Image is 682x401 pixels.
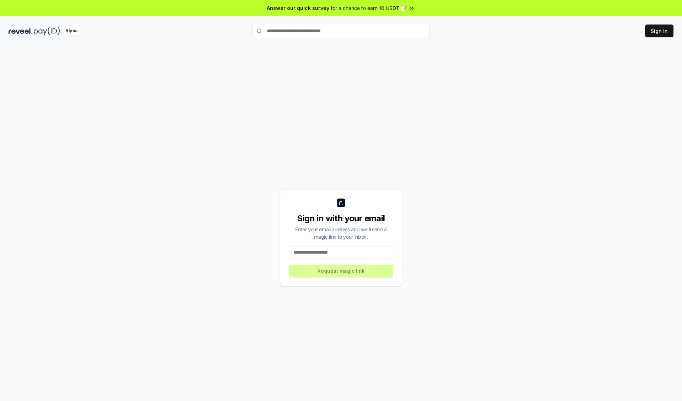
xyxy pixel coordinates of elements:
div: Sign in with your email [289,213,393,224]
button: Sign In [645,25,673,37]
img: reveel_dark [9,27,32,36]
img: logo_small [337,199,345,207]
div: Enter your email address and we’ll send a magic link to your inbox. [289,226,393,240]
img: pay_id [34,27,60,36]
span: Answer our quick survey [267,4,329,12]
span: for a chance to earn 10 USDT 📝 [331,4,407,12]
div: Alpha [61,27,81,36]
